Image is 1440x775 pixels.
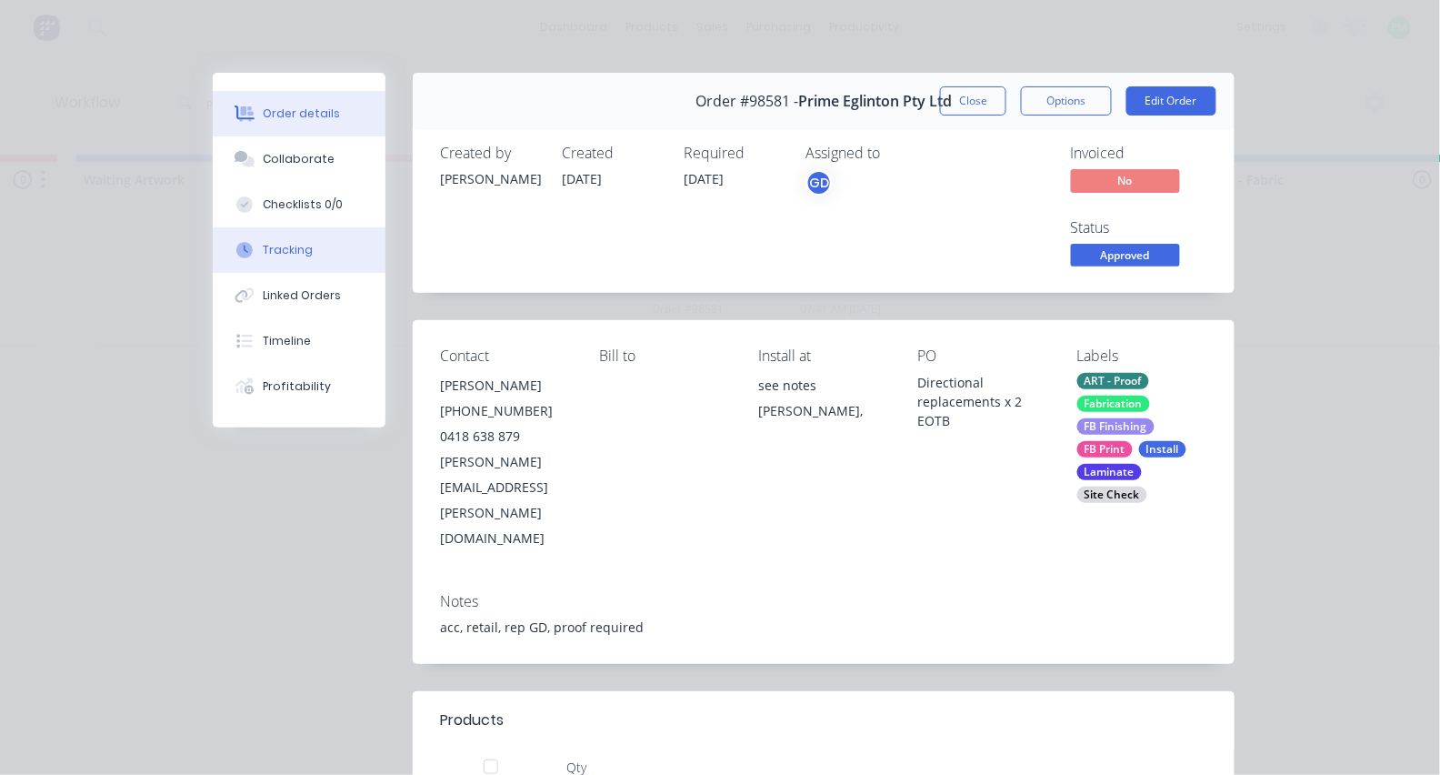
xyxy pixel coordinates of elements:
[440,618,1207,637] div: acc, retail, rep GD, proof required
[440,449,570,551] div: [PERSON_NAME][EMAIL_ADDRESS][PERSON_NAME][DOMAIN_NAME]
[440,593,1207,610] div: Notes
[805,145,987,162] div: Assigned to
[1071,145,1207,162] div: Invoiced
[758,347,888,365] div: Install at
[264,242,314,258] div: Tracking
[440,398,570,424] div: [PHONE_NUMBER]
[695,93,798,110] span: Order #98581 -
[758,398,888,424] div: [PERSON_NAME],
[1126,86,1216,116] button: Edit Order
[440,169,540,188] div: [PERSON_NAME]
[684,170,724,187] span: [DATE]
[264,333,312,349] div: Timeline
[213,182,385,227] button: Checklists 0/0
[940,86,1006,116] button: Close
[1077,373,1149,389] div: ART - Proof
[440,347,570,365] div: Contact
[213,273,385,318] button: Linked Orders
[562,145,662,162] div: Created
[264,151,335,167] div: Collaborate
[1077,396,1150,412] div: Fabrication
[798,93,952,110] span: Prime Eglinton Pty Ltd
[758,373,888,431] div: see notes[PERSON_NAME],
[562,170,602,187] span: [DATE]
[1077,418,1155,435] div: FB Finishing
[918,373,1048,430] div: Directional replacements x 2 EOTB
[1071,244,1180,267] span: Approved
[1071,219,1207,237] div: Status
[1077,347,1207,365] div: Labels
[805,169,833,196] button: GD
[213,227,385,273] button: Tracking
[1139,441,1186,458] div: Install
[440,373,570,551] div: [PERSON_NAME][PHONE_NUMBER]0418 638 879[PERSON_NAME][EMAIL_ADDRESS][PERSON_NAME][DOMAIN_NAME]
[213,364,385,409] button: Profitability
[684,145,784,162] div: Required
[264,106,341,122] div: Order details
[758,373,888,398] div: see notes
[1077,441,1133,458] div: FB Print
[264,196,344,213] div: Checklists 0/0
[1071,244,1180,271] button: Approved
[213,318,385,364] button: Timeline
[440,145,540,162] div: Created by
[440,710,504,731] div: Products
[440,373,570,398] div: [PERSON_NAME]
[213,91,385,136] button: Order details
[440,424,570,449] div: 0418 638 879
[1021,86,1112,116] button: Options
[1077,487,1147,503] div: Site Check
[1077,464,1142,480] div: Laminate
[918,347,1048,365] div: PO
[264,378,332,395] div: Profitability
[213,136,385,182] button: Collaborate
[1071,169,1180,192] span: No
[264,287,342,304] div: Linked Orders
[599,347,729,365] div: Bill to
